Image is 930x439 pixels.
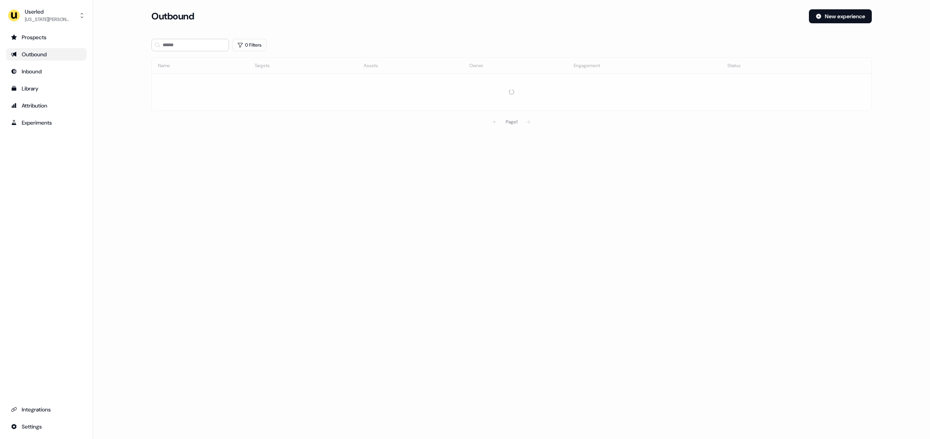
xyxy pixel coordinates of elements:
[6,65,87,78] a: Go to Inbound
[6,420,87,433] a: Go to integrations
[25,8,71,16] div: Userled
[6,6,87,25] button: Userled[US_STATE][PERSON_NAME]
[6,403,87,416] a: Go to integrations
[809,9,872,23] button: New experience
[6,31,87,43] a: Go to prospects
[6,116,87,129] a: Go to experiments
[25,16,71,23] div: [US_STATE][PERSON_NAME]
[11,85,82,92] div: Library
[11,33,82,41] div: Prospects
[6,82,87,95] a: Go to templates
[11,119,82,127] div: Experiments
[11,406,82,413] div: Integrations
[11,68,82,75] div: Inbound
[11,50,82,58] div: Outbound
[6,48,87,61] a: Go to outbound experience
[232,39,267,51] button: 0 Filters
[11,102,82,109] div: Attribution
[11,423,82,430] div: Settings
[6,99,87,112] a: Go to attribution
[151,10,194,22] h3: Outbound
